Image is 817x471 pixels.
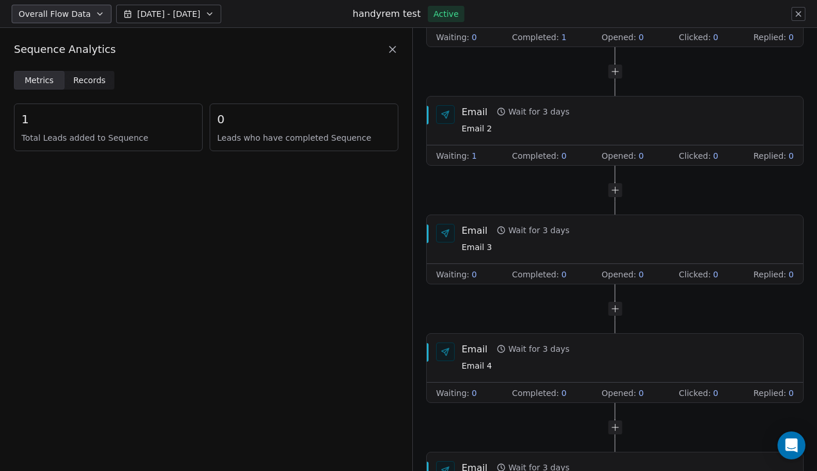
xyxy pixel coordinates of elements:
span: Completed : [512,150,559,162]
span: Email 3 [462,241,570,254]
span: 0 [789,150,794,162]
span: Replied : [753,150,786,162]
div: Email [462,224,487,237]
span: Completed : [512,269,559,280]
span: Active [433,8,458,20]
span: Sequence Analytics [14,42,116,57]
span: 0 [217,111,391,127]
span: Clicked : [679,269,711,280]
span: 1 [472,150,477,162]
div: Open Intercom Messenger [778,431,805,459]
span: 0 [472,269,477,280]
span: Email 4 [462,360,570,373]
span: Waiting : [436,31,469,43]
span: 0 [713,269,718,280]
span: 0 [639,31,644,43]
span: [DATE] - [DATE] [137,8,200,20]
div: EmailWait for 3 daysEmail 2Waiting:1Completed:0Opened:0Clicked:0Replied:0 [426,96,804,166]
span: Completed : [512,31,559,43]
span: 1 [562,31,567,43]
span: 0 [562,150,567,162]
span: Replied : [753,387,786,399]
span: 0 [639,269,644,280]
span: Opened : [602,31,636,43]
span: 0 [713,387,718,399]
span: Opened : [602,150,636,162]
span: 0 [472,31,477,43]
span: 0 [789,269,794,280]
div: Email [462,342,487,355]
button: Overall Flow Data [12,5,111,23]
button: [DATE] - [DATE] [116,5,221,23]
div: EmailWait for 3 daysEmail 4Waiting:0Completed:0Opened:0Clicked:0Replied:0 [426,333,804,403]
span: Overall Flow Data [19,8,91,20]
span: Opened : [602,269,636,280]
span: 0 [562,387,567,399]
span: Waiting : [436,269,469,280]
span: 0 [472,387,477,399]
span: Waiting : [436,387,469,399]
span: Waiting : [436,150,469,162]
div: EmailWait for 3 daysEmail 3Waiting:0Completed:0Opened:0Clicked:0Replied:0 [426,215,804,284]
h1: handyrem test [352,8,420,20]
span: Clicked : [679,387,711,399]
span: 0 [562,269,567,280]
span: Opened : [602,387,636,399]
span: Clicked : [679,31,711,43]
span: Leads who have completed Sequence [217,132,391,144]
span: Completed : [512,387,559,399]
span: Records [73,74,106,87]
span: 0 [713,150,718,162]
span: 0 [639,387,644,399]
span: Replied : [753,269,786,280]
span: Email 2 [462,123,570,135]
span: 0 [789,31,794,43]
span: 0 [639,150,644,162]
span: 0 [713,31,718,43]
span: 0 [789,387,794,399]
span: Total Leads added to Sequence [21,132,195,144]
span: 1 [21,111,195,127]
div: Email [462,105,487,118]
span: Clicked : [679,150,711,162]
span: Replied : [753,31,786,43]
